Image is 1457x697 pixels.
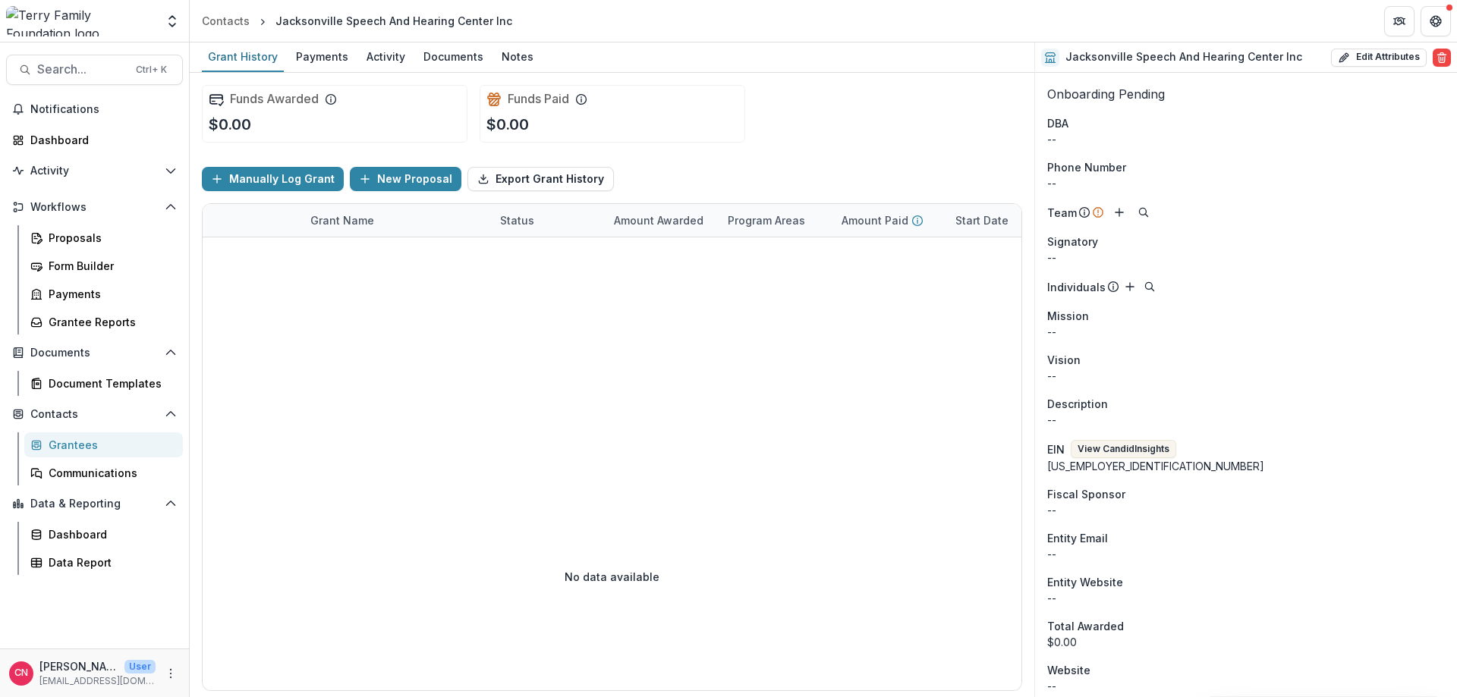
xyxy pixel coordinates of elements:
button: Export Grant History [467,167,614,191]
button: Edit Attributes [1331,49,1427,67]
button: Search [1134,203,1153,221]
a: Payments [290,42,354,72]
a: Communications [24,460,183,485]
img: Terry Family Foundation logo [6,6,156,36]
h2: Funds Paid [508,92,569,106]
button: Add [1121,278,1139,296]
div: -- [1047,250,1445,265]
a: Document Templates [24,371,183,396]
nav: breadcrumb [196,10,518,32]
button: Open entity switcher [162,6,183,36]
button: Delete [1433,49,1451,67]
p: -- [1047,324,1445,340]
a: Dashboard [24,522,183,547]
h2: Jacksonville Speech And Hearing Center Inc [1065,51,1302,64]
div: Data Report [49,554,171,570]
button: Open Activity [6,159,183,183]
div: $0.00 [1047,634,1445,650]
button: Notifications [6,97,183,121]
div: Payments [49,286,171,302]
a: Activity [360,42,411,72]
div: Start Date [946,204,1060,237]
span: Phone Number [1047,159,1126,175]
p: Individuals [1047,279,1106,295]
div: Notes [496,46,540,68]
div: Grant History [202,46,284,68]
a: Data Report [24,550,183,575]
span: Search... [37,62,127,77]
div: Proposals [49,230,171,246]
button: Open Contacts [6,402,183,426]
div: Status [491,204,605,237]
span: DBA [1047,115,1068,131]
div: Contacts [202,13,250,29]
div: -- [1047,502,1445,518]
a: Dashboard [6,127,183,152]
div: Payments [290,46,354,68]
span: Workflows [30,201,159,214]
div: Activity [360,46,411,68]
div: -- [1047,546,1445,562]
button: Open Workflows [6,195,183,219]
div: Grant Name [301,212,383,228]
span: Documents [30,347,159,359]
div: Jacksonville Speech And Hearing Center Inc [275,13,512,29]
span: Fiscal Sponsor [1047,486,1125,502]
div: Dashboard [49,526,171,542]
span: Total Awarded [1047,618,1124,634]
div: Start Date [946,212,1018,228]
div: Program Areas [719,204,832,237]
a: Proposals [24,225,183,250]
p: No data available [565,569,659,585]
div: -- [1047,678,1445,694]
a: Grantee Reports [24,309,183,334]
a: Documents [417,42,489,72]
p: Team [1047,205,1077,221]
button: Search [1141,278,1159,296]
a: Grantees [24,432,183,457]
div: Grant Name [301,204,491,237]
div: -- [1047,590,1445,606]
button: New Proposal [350,167,461,191]
span: Signatory [1047,234,1098,250]
a: Grant History [202,42,284,72]
span: Data & Reporting [30,498,159,510]
div: Amount Awarded [605,212,713,228]
p: [EMAIL_ADDRESS][DOMAIN_NAME] [39,674,156,688]
div: Grantees [49,437,171,453]
button: Partners [1384,6,1415,36]
span: Vision [1047,352,1081,368]
button: Add [1110,203,1128,221]
button: Open Data & Reporting [6,491,183,516]
div: Amount Paid [832,204,946,237]
span: Website [1047,662,1090,678]
div: [US_EMPLOYER_IDENTIFICATION_NUMBER] [1047,458,1445,474]
span: Activity [30,165,159,177]
a: Payments [24,281,183,306]
button: Get Help [1421,6,1451,36]
div: -- [1047,175,1445,191]
div: -- [1047,131,1445,147]
p: -- [1047,412,1445,428]
div: Document Templates [49,375,171,391]
p: $0.00 [486,113,529,136]
h2: Funds Awarded [230,92,319,106]
div: Amount Awarded [605,204,719,237]
div: Dashboard [30,132,171,148]
span: Description [1047,396,1108,412]
p: [PERSON_NAME] [39,658,118,674]
button: Open Documents [6,341,183,365]
p: -- [1047,368,1445,384]
div: Status [491,212,543,228]
div: Documents [417,46,489,68]
div: Communications [49,465,171,481]
span: Onboarding Pending [1047,86,1165,102]
p: $0.00 [209,113,251,136]
a: Notes [496,42,540,72]
span: Mission [1047,308,1089,324]
button: Manually Log Grant [202,167,344,191]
